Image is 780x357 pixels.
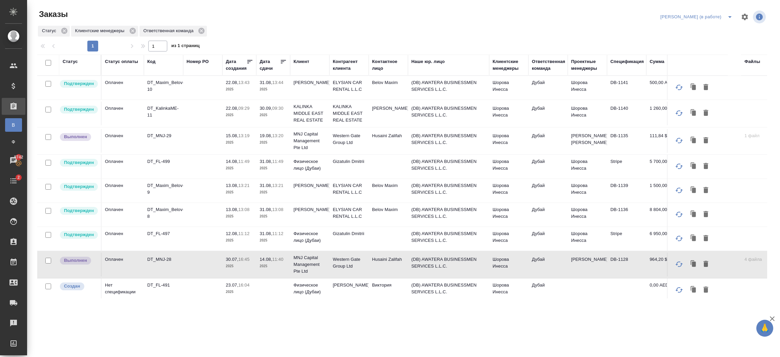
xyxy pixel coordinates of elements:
td: Дубай [528,129,568,153]
td: DB-1128 [607,253,646,276]
p: Подтвержден [64,106,94,113]
td: (DB) AWATERA BUSINESSMEN SERVICES L.L.C. [408,129,489,153]
div: Ответственная команда [139,26,207,37]
p: Клиентские менеджеры [75,27,127,34]
button: Клонировать [687,258,700,271]
p: 13:08 [238,207,250,212]
span: 🙏 [759,321,771,335]
p: Подтвержден [64,231,94,238]
p: MNJ Capital Management Pte Ltd [294,254,326,275]
span: Ф [8,139,19,145]
td: Дубай [528,179,568,203]
td: Оплачен [102,129,144,153]
p: DT_Maxim_Belov-8 [147,206,180,220]
td: (DB) AWATERA BUSINESSMEN SERVICES L.L.C. [408,179,489,203]
p: 2025 [260,165,287,172]
td: Шорова Инесса [568,155,607,178]
button: Удалить [700,134,712,147]
p: Подтвержден [64,183,94,190]
div: Выставляет КМ после уточнения всех необходимых деталей и получения согласия клиента на запуск. С ... [59,230,97,239]
p: [PERSON_NAME] [294,206,326,213]
td: Шорова Инесса [489,253,528,276]
p: 2025 [226,112,253,119]
p: [PERSON_NAME] [294,182,326,189]
td: Шорова Инесса [568,179,607,203]
td: Дубай [528,155,568,178]
button: Обновить [671,182,687,198]
p: 2025 [226,237,253,244]
td: 6 950,00 AED [646,227,680,251]
p: 13:20 [272,133,283,138]
td: Шорова Инесса [568,76,607,100]
p: 13.08, [226,183,238,188]
p: 13:21 [272,183,283,188]
p: Создан [64,283,80,290]
td: Шорова Инесса [489,278,528,302]
p: Подтвержден [64,80,94,87]
button: Клонировать [687,232,700,245]
p: 2025 [226,213,253,220]
button: Обновить [671,79,687,96]
p: 11:40 [272,257,283,262]
p: DT_MNJ-28 [147,256,180,263]
td: Шорова Инесса [568,203,607,227]
p: KALINKA MIDDLE EAST REAL ESTATE [294,103,326,124]
p: DT_MNJ-29 [147,132,180,139]
div: Дата создания [226,58,246,72]
span: 2 [13,174,24,181]
div: Статус оплаты [105,58,138,65]
button: Удалить [700,160,712,173]
td: 0,00 AED [646,278,680,302]
p: DT_FL-497 [147,230,180,237]
button: Удалить [700,258,712,271]
td: Нет спецификации [102,278,144,302]
p: 2025 [260,86,287,93]
p: 31.08, [260,183,272,188]
td: Оплачен [102,227,144,251]
div: Выставляется автоматически при создании заказа [59,282,97,291]
p: 2025 [260,213,287,220]
button: Клонировать [687,160,700,173]
p: ELYSIAN CAR RENTAL L.L.C [333,182,365,196]
p: 31.08, [260,207,272,212]
div: Ответственная команда [532,58,565,72]
span: Посмотреть информацию [753,10,767,23]
p: 14.08, [226,159,238,164]
td: Оплачен [102,253,144,276]
td: (DB) AWATERA BUSINESSMEN SERVICES L.L.C. [408,253,489,276]
td: Шорова Инесса [489,155,528,178]
div: Проектные менеджеры [571,58,604,72]
a: Ф [5,135,22,149]
p: 31.08, [260,231,272,236]
p: ELYSIAN CAR RENTAL L.L.C [333,79,365,93]
p: Western Gate Group Ltd [333,132,365,146]
td: (DB) AWATERA BUSINESSMEN SERVICES L.L.C. [408,278,489,302]
p: 11:12 [272,231,283,236]
div: Дата сдачи [260,58,280,72]
div: Сумма [650,58,664,65]
div: Спецификация [610,58,644,65]
p: 11:49 [272,159,283,164]
div: Контактное лицо [372,58,405,72]
p: Gizatulin Dmitrii [333,230,365,237]
td: 1 260,00 AED [646,102,680,125]
div: Номер PO [187,58,209,65]
p: Подтвержден [64,207,94,214]
td: (DB) AWATERA BUSINESSMEN SERVICES L.L.C. [408,102,489,125]
div: Выставляет КМ после уточнения всех необходимых деталей и получения согласия клиента на запуск. С ... [59,79,97,88]
div: Статус [38,26,70,37]
p: MNJ Capital Management Pte Ltd [294,131,326,151]
p: 13:08 [272,207,283,212]
td: Шорова Инесса [489,129,528,153]
p: Ответственная команда [144,27,196,34]
p: DT_Maxim_Belov-9 [147,182,180,196]
td: Дубай [528,203,568,227]
td: Дубай [528,102,568,125]
p: 2025 [260,139,287,146]
td: DB-1135 [607,129,646,153]
button: Удалить [700,107,712,120]
p: Физическое лицо (Дубаи) [294,282,326,295]
p: Физическое лицо (Дубаи) [294,230,326,244]
td: Шорова Инесса [489,76,528,100]
p: 09:30 [272,106,283,111]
